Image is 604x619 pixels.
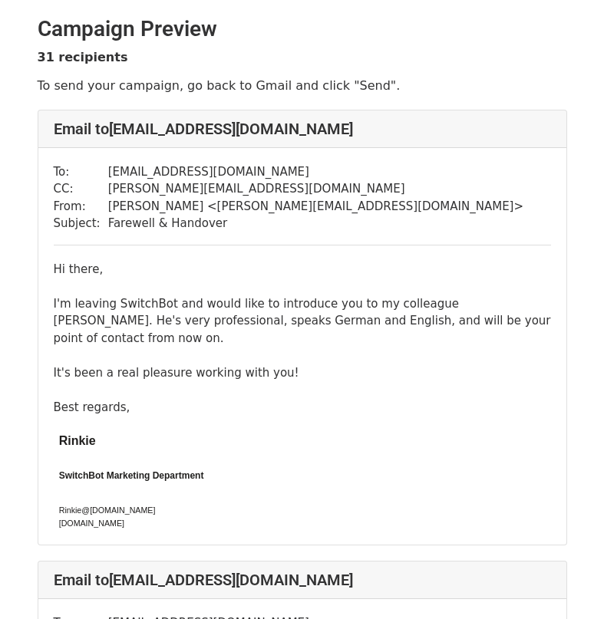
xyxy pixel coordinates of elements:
td: [PERSON_NAME] < [PERSON_NAME][EMAIL_ADDRESS][DOMAIN_NAME] > [108,198,523,216]
h4: Email to [EMAIL_ADDRESS][DOMAIN_NAME] [54,571,551,589]
a: [DOMAIN_NAME] [59,519,124,528]
b: Rinkie [59,434,96,447]
a: @[DOMAIN_NAME] [81,505,155,515]
span: Rinkie [59,505,160,515]
div: It's been a real pleasure working with you! [54,364,551,382]
b: SwitchBot Marketing Department [59,470,204,481]
td: CC: [54,180,108,198]
td: Subject: [54,215,108,232]
h4: Email to [EMAIL_ADDRESS][DOMAIN_NAME] [54,120,551,138]
td: Farewell & Handover [108,215,523,232]
h2: Campaign Preview [38,16,567,42]
div: Best regards, [54,399,551,417]
div: I'm leaving SwitchBot and would like to introduce you to my colleague [PERSON_NAME]. He's very pr... [54,295,551,347]
td: [PERSON_NAME][EMAIL_ADDRESS][DOMAIN_NAME] [108,180,523,198]
td: From: [54,198,108,216]
td: [EMAIL_ADDRESS][DOMAIN_NAME] [108,163,523,181]
td: To: [54,163,108,181]
strong: 31 recipients [38,50,128,64]
p: To send your campaign, go back to Gmail and click "Send". [38,77,567,94]
div: Hi there, [54,261,551,529]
